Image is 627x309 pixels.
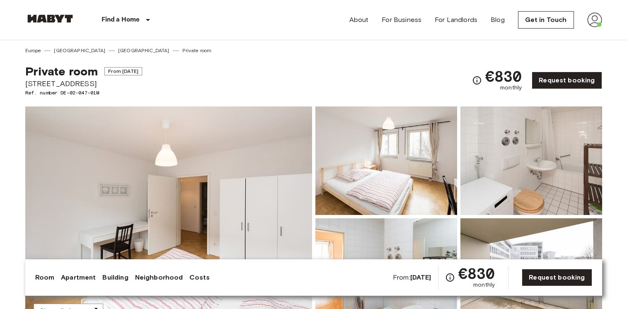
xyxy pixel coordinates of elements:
a: For Landlords [435,15,477,25]
img: Picture of unit DE-02-047-01M [315,106,457,215]
a: [GEOGRAPHIC_DATA] [118,47,169,54]
a: For Business [382,15,421,25]
span: monthly [500,84,522,92]
a: Room [35,273,55,282]
a: Get in Touch [518,11,574,29]
a: Building [102,273,128,282]
span: From [DATE] [104,67,142,75]
a: About [349,15,369,25]
a: Europe [25,47,41,54]
a: Costs [189,273,210,282]
span: monthly [473,281,495,289]
img: Habyt [25,14,75,23]
a: Request booking [522,269,592,286]
span: Ref. number DE-02-047-01M [25,89,142,97]
a: Blog [491,15,505,25]
a: Apartment [61,273,96,282]
a: Request booking [532,72,602,89]
svg: Check cost overview for full price breakdown. Please note that discounts apply to new joiners onl... [445,273,455,282]
b: [DATE] [410,273,431,281]
span: [STREET_ADDRESS] [25,78,142,89]
span: Private room [25,64,98,78]
a: Neighborhood [135,273,183,282]
span: From: [393,273,431,282]
span: €830 [458,266,495,281]
a: [GEOGRAPHIC_DATA] [54,47,105,54]
img: Picture of unit DE-02-047-01M [460,106,602,215]
svg: Check cost overview for full price breakdown. Please note that discounts apply to new joiners onl... [472,75,482,85]
p: Find a Home [102,15,140,25]
span: €830 [485,69,522,84]
img: avatar [587,12,602,27]
a: Private room [182,47,212,54]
